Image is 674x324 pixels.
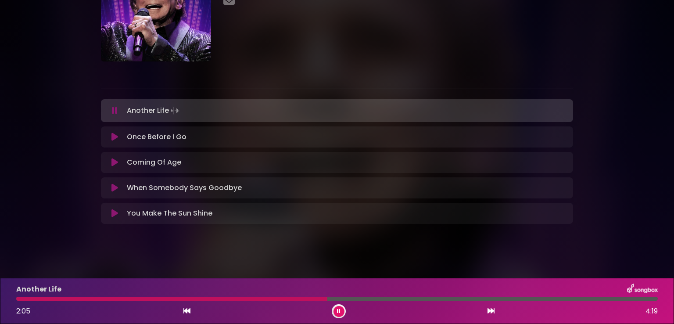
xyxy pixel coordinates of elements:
p: Once Before I Go [127,132,186,142]
p: Coming Of Age [127,157,181,168]
p: Another Life [127,104,181,117]
p: You Make The Sun Shine [127,208,212,219]
p: When Somebody Says Goodbye [127,183,242,193]
img: waveform4.gif [169,104,181,117]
